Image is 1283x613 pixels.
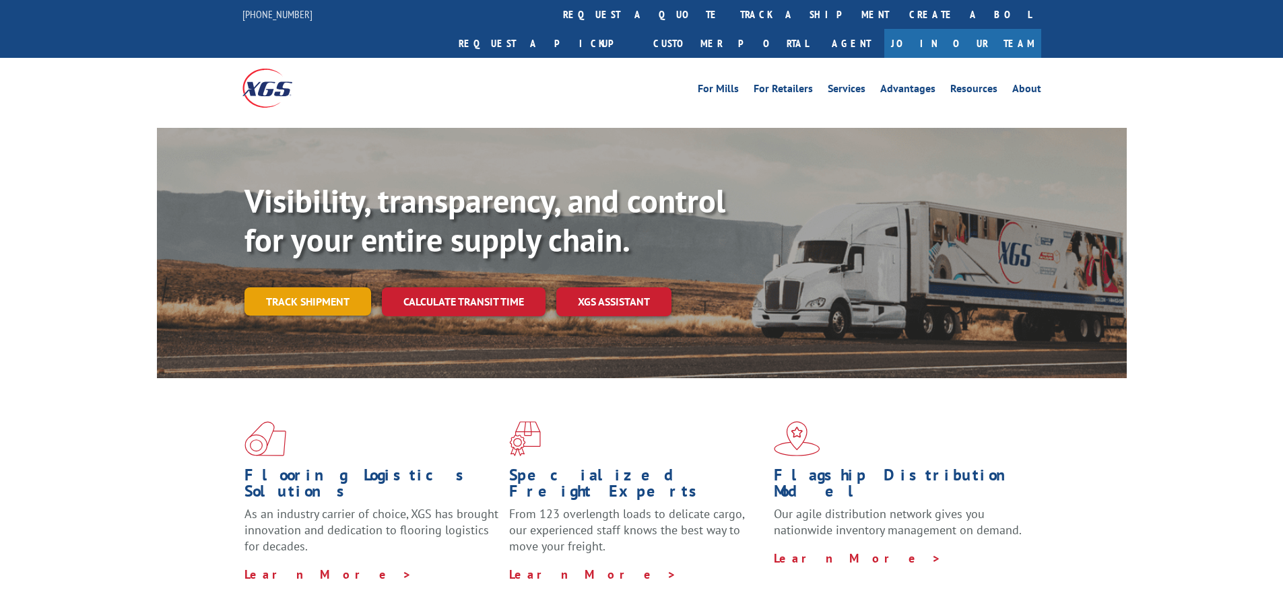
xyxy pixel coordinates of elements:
[509,421,541,456] img: xgs-icon-focused-on-flooring-red
[643,29,818,58] a: Customer Portal
[774,506,1022,538] span: Our agile distribution network gives you nationwide inventory management on demand.
[244,467,499,506] h1: Flooring Logistics Solutions
[244,567,412,582] a: Learn More >
[774,421,820,456] img: xgs-icon-flagship-distribution-model-red
[382,287,546,316] a: Calculate transit time
[556,287,671,316] a: XGS ASSISTANT
[950,83,997,98] a: Resources
[509,467,764,506] h1: Specialized Freight Experts
[244,506,498,554] span: As an industry carrier of choice, XGS has brought innovation and dedication to flooring logistics...
[449,29,643,58] a: Request a pickup
[698,83,739,98] a: For Mills
[242,7,312,21] a: [PHONE_NUMBER]
[828,83,865,98] a: Services
[509,506,764,566] p: From 123 overlength loads to delicate cargo, our experienced staff knows the best way to move you...
[774,467,1028,506] h1: Flagship Distribution Model
[884,29,1041,58] a: Join Our Team
[880,83,935,98] a: Advantages
[1012,83,1041,98] a: About
[509,567,677,582] a: Learn More >
[244,421,286,456] img: xgs-icon-total-supply-chain-intelligence-red
[818,29,884,58] a: Agent
[244,287,371,316] a: Track shipment
[774,550,942,566] a: Learn More >
[754,83,813,98] a: For Retailers
[244,180,725,260] b: Visibility, transparency, and control for your entire supply chain.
